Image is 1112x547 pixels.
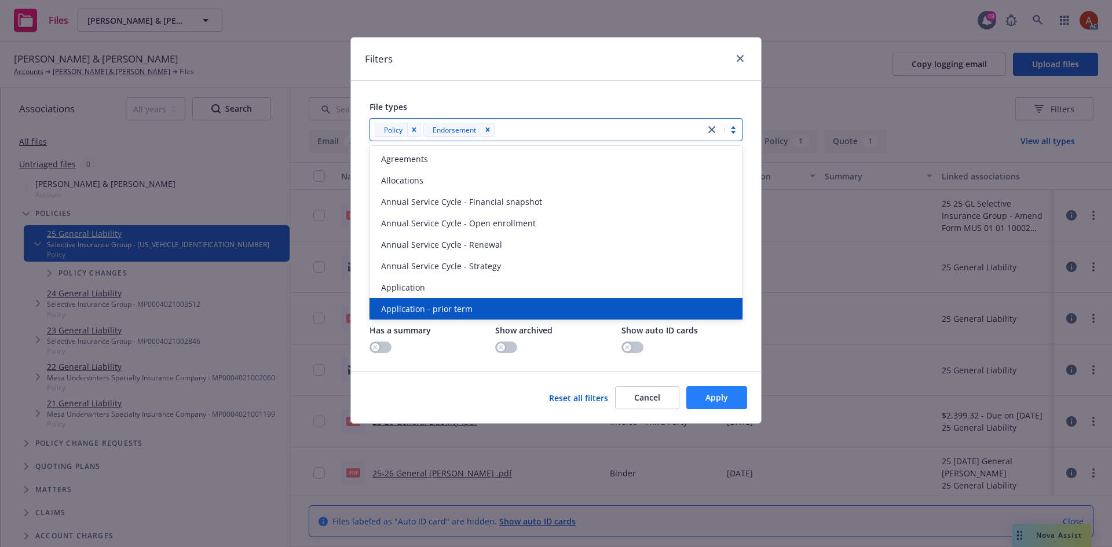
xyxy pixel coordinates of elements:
[428,124,476,136] span: Endorsement
[384,124,403,136] span: Policy
[615,386,679,409] button: Cancel
[365,52,393,67] h1: Filters
[381,153,428,165] span: Agreements
[686,386,747,409] button: Apply
[705,123,719,137] a: close
[370,101,407,112] span: File types
[634,392,660,403] span: Cancel
[549,392,608,404] a: Reset all filters
[705,392,728,403] span: Apply
[407,123,421,137] div: Remove [object Object]
[381,217,536,229] span: Annual Service Cycle - Open enrollment
[621,325,698,336] span: Show auto ID cards
[733,52,747,65] a: close
[433,124,476,136] span: Endorsement
[381,174,423,186] span: Allocations
[381,303,473,315] span: Application - prior term
[481,123,495,137] div: Remove [object Object]
[495,325,553,336] span: Show archived
[381,260,501,272] span: Annual Service Cycle - Strategy
[381,281,425,293] span: Application
[379,124,403,136] span: Policy
[381,196,542,208] span: Annual Service Cycle - Financial snapshot
[381,238,502,251] span: Annual Service Cycle - Renewal
[370,325,431,336] span: Has a summary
